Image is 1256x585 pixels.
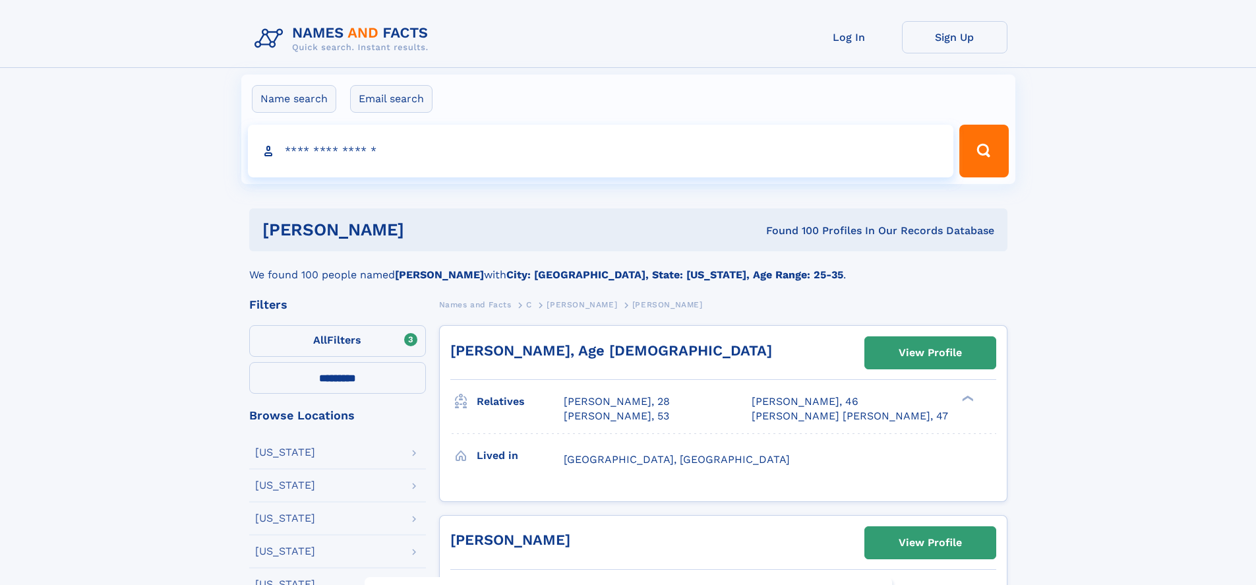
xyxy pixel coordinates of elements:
[439,296,512,313] a: Names and Facts
[450,532,570,548] a: [PERSON_NAME]
[899,338,962,368] div: View Profile
[252,85,336,113] label: Name search
[865,527,996,559] a: View Profile
[902,21,1007,53] a: Sign Up
[959,394,974,403] div: ❯
[249,21,439,57] img: Logo Names and Facts
[249,410,426,421] div: Browse Locations
[450,342,772,359] a: [PERSON_NAME], Age [DEMOGRAPHIC_DATA]
[564,394,670,409] a: [PERSON_NAME], 28
[796,21,902,53] a: Log In
[752,394,858,409] a: [PERSON_NAME], 46
[899,528,962,558] div: View Profile
[585,224,994,238] div: Found 100 Profiles In Our Records Database
[249,325,426,357] label: Filters
[255,513,315,524] div: [US_STATE]
[865,337,996,369] a: View Profile
[477,445,564,467] h3: Lived in
[959,125,1008,177] button: Search Button
[752,409,948,423] a: [PERSON_NAME] [PERSON_NAME], 47
[255,447,315,458] div: [US_STATE]
[313,334,327,346] span: All
[249,251,1007,283] div: We found 100 people named with .
[547,300,617,309] span: [PERSON_NAME]
[249,299,426,311] div: Filters
[477,390,564,413] h3: Relatives
[564,409,669,423] a: [PERSON_NAME], 53
[506,268,843,281] b: City: [GEOGRAPHIC_DATA], State: [US_STATE], Age Range: 25-35
[255,480,315,491] div: [US_STATE]
[564,453,790,466] span: [GEOGRAPHIC_DATA], [GEOGRAPHIC_DATA]
[526,296,532,313] a: C
[262,222,585,238] h1: [PERSON_NAME]
[350,85,433,113] label: Email search
[255,546,315,557] div: [US_STATE]
[395,268,484,281] b: [PERSON_NAME]
[248,125,954,177] input: search input
[632,300,703,309] span: [PERSON_NAME]
[526,300,532,309] span: C
[547,296,617,313] a: [PERSON_NAME]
